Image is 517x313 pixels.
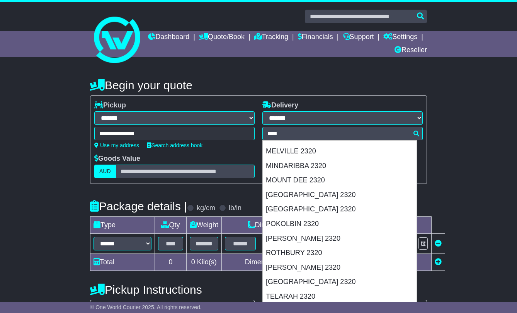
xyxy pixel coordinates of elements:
label: Delivery [262,101,298,110]
a: Use my address [94,142,139,148]
div: [GEOGRAPHIC_DATA] 2320 [263,188,417,202]
div: POKOLBIN 2320 [263,217,417,231]
td: 0 [155,254,187,271]
td: Total [90,254,155,271]
span: © One World Courier 2025. All rights reserved. [90,304,202,310]
a: Financials [298,31,333,44]
a: Quote/Book [199,31,245,44]
td: Weight [187,217,222,234]
h4: Begin your quote [90,79,427,92]
div: [GEOGRAPHIC_DATA] 2320 [263,202,417,217]
div: MINDARIBBA 2320 [263,159,417,174]
typeahead: Please provide city [262,127,423,140]
td: x [259,234,269,254]
td: Type [90,217,155,234]
div: MELVILLE 2320 [263,144,417,159]
a: Remove this item [435,240,442,247]
div: TELARAH 2320 [263,289,417,304]
div: [PERSON_NAME] 2320 [263,231,417,246]
a: Dashboard [148,31,189,44]
a: Tracking [254,31,288,44]
a: Settings [383,31,417,44]
label: Pickup [94,101,126,110]
label: kg/cm [197,204,215,213]
a: Support [343,31,374,44]
a: Reseller [395,44,427,57]
td: Qty [155,217,187,234]
label: lb/in [229,204,241,213]
div: ROTHBURY 2320 [263,246,417,260]
div: [GEOGRAPHIC_DATA] 2320 [263,275,417,289]
span: 0 [191,258,195,266]
h4: Package details | [90,200,187,213]
label: Goods Value [94,155,140,163]
div: MOUNT DEE 2320 [263,173,417,188]
h4: Pickup Instructions [90,283,255,296]
a: Search address book [147,142,202,148]
label: AUD [94,165,116,178]
td: Dimensions (L x W x H) [221,217,354,234]
td: Dimensions in Centimetre(s) [221,254,354,271]
div: [PERSON_NAME] 2320 [263,260,417,275]
a: Add new item [435,258,442,266]
td: Kilo(s) [187,254,222,271]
